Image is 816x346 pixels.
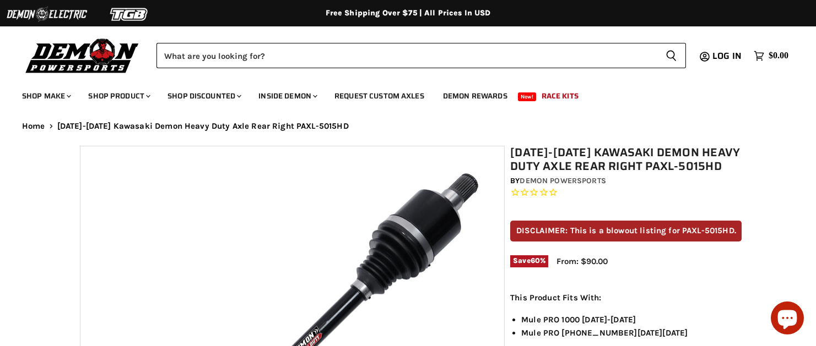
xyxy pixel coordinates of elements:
input: Search [156,43,657,68]
a: Inside Demon [250,85,324,107]
a: Request Custom Axles [326,85,433,107]
img: Demon Electric Logo 2 [6,4,88,25]
a: Demon Rewards [435,85,516,107]
span: New! [518,92,537,101]
li: Mule PRO [PHONE_NUMBER][DATE][DATE] [521,326,742,339]
inbox-online-store-chat: Shopify online store chat [768,301,807,337]
a: Shop Discounted [159,85,248,107]
img: TGB Logo 2 [88,4,171,25]
span: [DATE]-[DATE] Kawasaki Demon Heavy Duty Axle Rear Right PAXL-5015HD [57,122,349,131]
li: Mule PRO 1000 [DATE]-[DATE] [521,313,742,326]
a: Demon Powersports [520,176,606,185]
a: Home [22,122,45,131]
span: From: $90.00 [556,256,608,266]
p: DISCLAIMER: This is a blowout listing for PAXL-5015HD. [510,221,742,241]
ul: Main menu [14,80,786,107]
a: Shop Product [80,85,157,107]
a: Race Kits [533,85,587,107]
p: This Product Fits With: [510,291,742,304]
form: Product [156,43,686,68]
span: 60 [531,256,540,265]
a: Log in [707,51,748,61]
div: by [510,175,742,187]
img: Demon Powersports [22,36,143,75]
button: Search [657,43,686,68]
span: Log in [712,49,742,63]
span: $0.00 [769,51,788,61]
h1: [DATE]-[DATE] Kawasaki Demon Heavy Duty Axle Rear Right PAXL-5015HD [510,146,742,173]
a: $0.00 [748,48,794,64]
span: Rated 0.0 out of 5 stars 0 reviews [510,187,742,199]
a: Shop Make [14,85,78,107]
span: Save % [510,255,548,267]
